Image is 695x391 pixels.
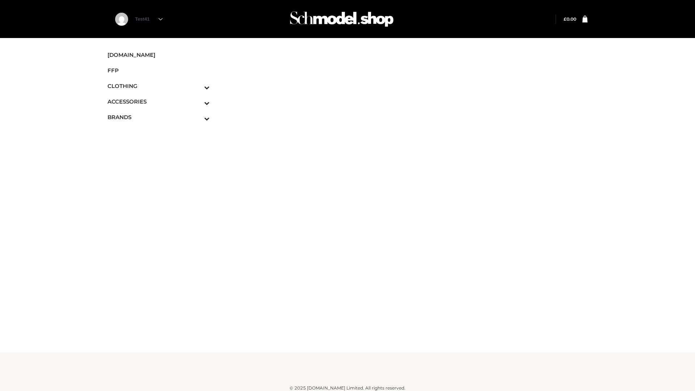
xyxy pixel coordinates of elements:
span: CLOTHING [108,82,210,90]
span: [DOMAIN_NAME] [108,51,210,59]
bdi: 0.00 [564,16,576,22]
button: Toggle Submenu [184,78,210,94]
span: FFP [108,66,210,75]
a: ACCESSORIESToggle Submenu [108,94,210,109]
a: [DOMAIN_NAME] [108,47,210,63]
a: FFP [108,63,210,78]
span: BRANDS [108,113,210,121]
a: BRANDSToggle Submenu [108,109,210,125]
a: CLOTHINGToggle Submenu [108,78,210,94]
button: Toggle Submenu [184,109,210,125]
span: £ [564,16,566,22]
a: Test41 [135,16,163,22]
a: £0.00 [564,16,576,22]
span: ACCESSORIES [108,97,210,106]
button: Toggle Submenu [184,94,210,109]
img: Schmodel Admin 964 [287,5,396,33]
